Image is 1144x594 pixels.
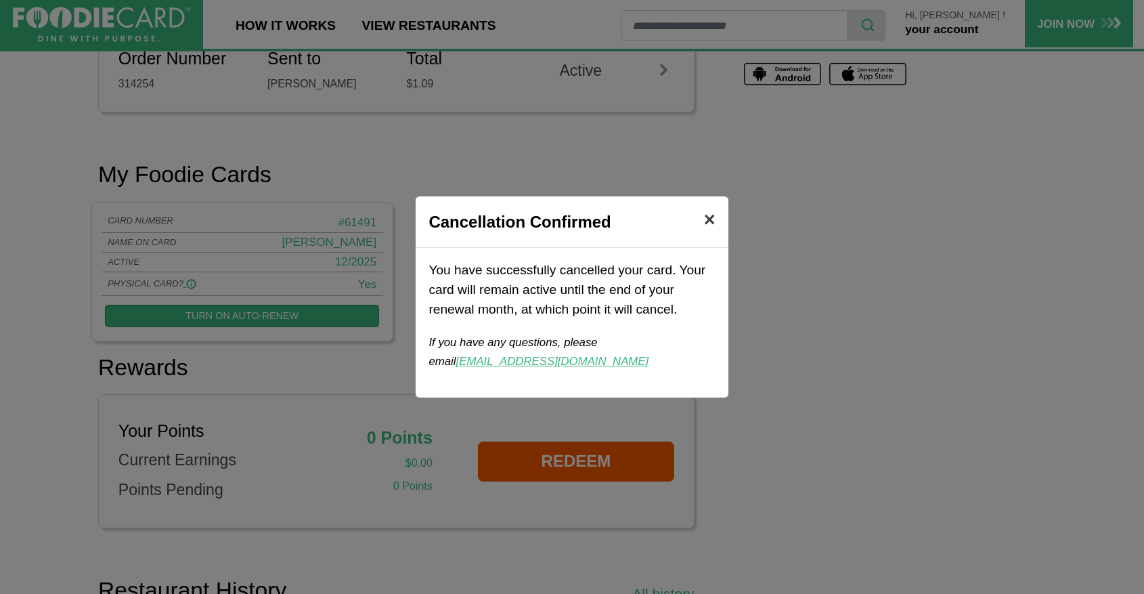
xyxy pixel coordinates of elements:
h5: Cancellation Confirmed [428,210,611,234]
span: × [704,209,716,230]
p: You have successfully cancelled your card. Your card will remain active until the end of your ren... [428,261,715,319]
i: If you have any questions, please email [428,336,648,368]
a: [EMAIL_ADDRESS][DOMAIN_NAME] [456,355,649,368]
button: Close [691,196,728,242]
